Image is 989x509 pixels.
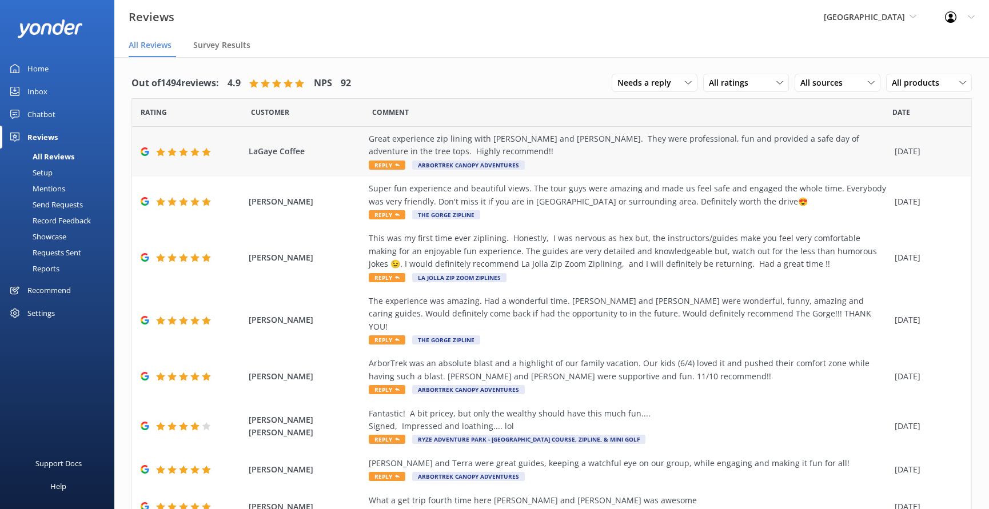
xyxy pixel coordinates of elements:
[892,107,910,118] span: Date
[228,76,241,91] h4: 4.9
[412,385,525,394] span: ArborTrek Canopy Adventures
[369,182,889,208] div: Super fun experience and beautiful views. The tour guys were amazing and made us feel safe and en...
[412,273,507,282] span: La Jolla Zip Zoom Ziplines
[314,76,332,91] h4: NPS
[129,39,172,51] span: All Reviews
[895,251,957,264] div: [DATE]
[369,457,889,470] div: [PERSON_NAME] and Terra were great guides, keeping a watchful eye on our group, while engaging an...
[7,181,114,197] a: Mentions
[17,19,83,38] img: yonder-white-logo.png
[249,370,362,383] span: [PERSON_NAME]
[7,213,114,229] a: Record Feedback
[369,494,889,507] div: What a get trip fourth time here [PERSON_NAME] and [PERSON_NAME] was awesome
[369,273,405,282] span: Reply
[369,385,405,394] span: Reply
[895,195,957,208] div: [DATE]
[892,77,946,89] span: All products
[709,77,755,89] span: All ratings
[895,370,957,383] div: [DATE]
[412,210,480,219] span: The Gorge Zipline
[27,302,55,324] div: Settings
[7,229,114,245] a: Showcase
[7,260,114,276] a: Reports
[141,107,167,118] span: Date
[27,80,47,103] div: Inbox
[369,357,889,383] div: ArborTrek was an absolute blast and a highlight of our family vacation. Our kids (6/4) loved it a...
[193,39,250,51] span: Survey Results
[369,295,889,333] div: The experience was amazing. Had a wonderful time. [PERSON_NAME] and [PERSON_NAME] were wonderful,...
[7,245,114,260] a: Requests Sent
[412,161,525,170] span: ArborTrek Canopy Adventures
[27,126,58,149] div: Reviews
[7,260,59,276] div: Reports
[824,11,905,22] span: [GEOGRAPHIC_DATA]
[895,145,957,158] div: [DATE]
[7,197,114,213] a: Send Requests
[249,463,362,476] span: [PERSON_NAME]
[372,107,409,118] span: Question
[617,77,678,89] span: Needs a reply
[800,77,850,89] span: All sources
[412,335,480,344] span: The Gorge Zipline
[249,251,362,264] span: [PERSON_NAME]
[369,133,889,158] div: Great experience zip lining with [PERSON_NAME] and [PERSON_NAME]. They were professional, fun and...
[50,475,66,498] div: Help
[249,195,362,208] span: [PERSON_NAME]
[7,165,114,181] a: Setup
[7,229,66,245] div: Showcase
[249,414,362,439] span: [PERSON_NAME] [PERSON_NAME]
[27,103,55,126] div: Chatbot
[369,435,405,444] span: Reply
[249,314,362,326] span: [PERSON_NAME]
[895,463,957,476] div: [DATE]
[369,161,405,170] span: Reply
[131,76,219,91] h4: Out of 1494 reviews:
[412,472,525,481] span: ArborTrek Canopy Adventures
[7,213,91,229] div: Record Feedback
[249,145,362,158] span: LaGaye Coffee
[895,314,957,326] div: [DATE]
[251,107,289,118] span: Date
[129,8,174,26] h3: Reviews
[27,57,49,80] div: Home
[369,232,889,270] div: This was my first time ever ziplining. Honestly, I was nervous as hex but, the instructors/guides...
[895,420,957,432] div: [DATE]
[7,245,81,260] div: Requests Sent
[7,181,65,197] div: Mentions
[369,335,405,344] span: Reply
[7,165,53,181] div: Setup
[369,210,405,219] span: Reply
[369,472,405,481] span: Reply
[7,149,114,165] a: All Reviews
[341,76,351,91] h4: 92
[412,435,645,444] span: Ryze Adventure Park - [GEOGRAPHIC_DATA] Course, Zipline, & Mini Golf
[7,149,74,165] div: All Reviews
[35,452,82,475] div: Support Docs
[27,279,71,302] div: Recommend
[7,197,83,213] div: Send Requests
[369,407,889,433] div: Fantastic! A bit pricey, but only the wealthy should have this much fun.... Signed, Impressed and...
